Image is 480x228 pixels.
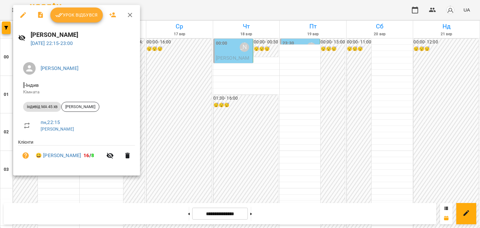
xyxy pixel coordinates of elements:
ul: Клієнти [18,139,135,168]
h6: [PERSON_NAME] [31,30,135,40]
button: Візит ще не сплачено. Додати оплату? [18,148,33,163]
p: Кімната [23,89,130,95]
button: Урок відбувся [50,7,103,22]
span: [PERSON_NAME] [62,104,99,110]
a: [PERSON_NAME] [41,65,78,71]
span: 8 [91,152,94,158]
a: [PERSON_NAME] [41,126,74,131]
b: / [83,152,94,158]
a: 😀 [PERSON_NAME] [36,152,81,159]
div: [PERSON_NAME] [61,102,99,112]
a: пн , 22:15 [41,119,60,125]
span: 16 [83,152,89,158]
a: [DATE] 22:15-23:00 [31,40,73,46]
span: Урок відбувся [55,11,98,19]
span: індивід МА 45 хв [23,104,61,110]
span: - Індив [23,82,40,88]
